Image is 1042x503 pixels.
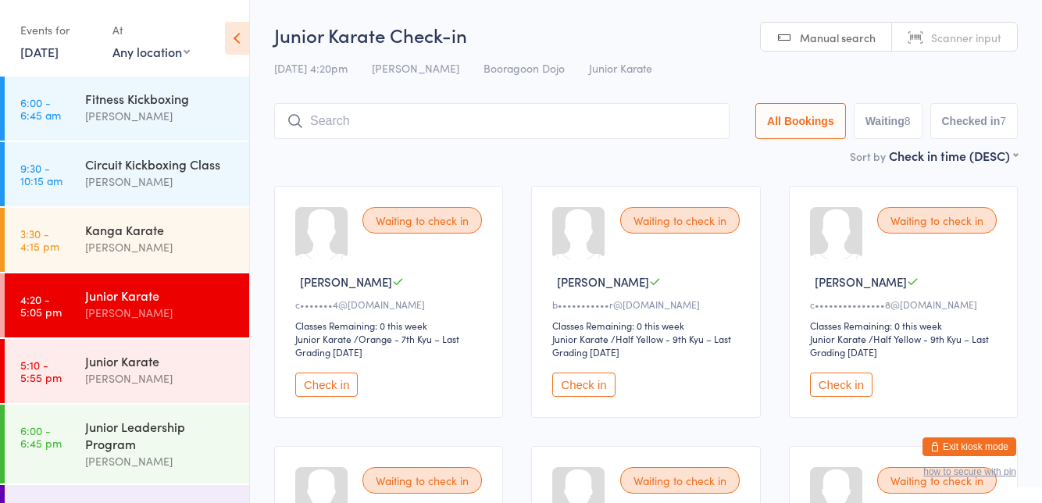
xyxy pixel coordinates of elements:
div: At [112,17,190,43]
a: 3:30 -4:15 pmKanga Karate[PERSON_NAME] [5,208,249,272]
span: [PERSON_NAME] [300,273,392,290]
div: [PERSON_NAME] [85,107,236,125]
div: Waiting to check in [620,207,740,234]
button: Check in [295,373,358,397]
div: Classes Remaining: 0 this week [295,319,487,332]
div: Junior Karate [85,287,236,304]
div: Waiting to check in [877,207,997,234]
div: Junior Karate [552,332,608,345]
time: 5:10 - 5:55 pm [20,359,62,383]
div: [PERSON_NAME] [85,238,236,256]
a: 6:00 -6:45 pmJunior Leadership Program[PERSON_NAME] [5,405,249,483]
span: Scanner input [931,30,1001,45]
button: All Bookings [755,103,846,139]
div: Fitness Kickboxing [85,90,236,107]
div: Events for [20,17,97,43]
button: Checked in7 [930,103,1019,139]
button: Waiting8 [854,103,922,139]
a: 5:10 -5:55 pmJunior Karate[PERSON_NAME] [5,339,249,403]
div: [PERSON_NAME] [85,173,236,191]
div: Junior Karate [295,332,351,345]
div: 7 [1000,115,1006,127]
div: Check in time (DESC) [889,147,1018,164]
div: Classes Remaining: 0 this week [552,319,744,332]
span: Junior Karate [589,60,652,76]
span: Booragoon Dojo [484,60,565,76]
div: c•••••••••••••••8@[DOMAIN_NAME] [810,298,1001,311]
button: Check in [552,373,615,397]
div: Waiting to check in [362,467,482,494]
div: Junior Leadership Program [85,418,236,452]
div: Waiting to check in [877,467,997,494]
div: c•••••••4@[DOMAIN_NAME] [295,298,487,311]
button: Check in [810,373,872,397]
div: [PERSON_NAME] [85,304,236,322]
label: Sort by [850,148,886,164]
time: 9:30 - 10:15 am [20,162,62,187]
h2: Junior Karate Check-in [274,22,1018,48]
span: [PERSON_NAME] [815,273,907,290]
input: Search [274,103,730,139]
div: b•••••••••••r@[DOMAIN_NAME] [552,298,744,311]
a: [DATE] [20,43,59,60]
div: Classes Remaining: 0 this week [810,319,1001,332]
div: Circuit Kickboxing Class [85,155,236,173]
time: 6:00 - 6:45 am [20,96,61,121]
div: Waiting to check in [620,467,740,494]
a: 4:20 -5:05 pmJunior Karate[PERSON_NAME] [5,273,249,337]
span: [DATE] 4:20pm [274,60,348,76]
time: 6:00 - 6:45 pm [20,424,62,449]
time: 3:30 - 4:15 pm [20,227,59,252]
time: 4:20 - 5:05 pm [20,293,62,318]
div: Any location [112,43,190,60]
a: 6:00 -6:45 amFitness Kickboxing[PERSON_NAME] [5,77,249,141]
span: / Orange - 7th Kyu – Last Grading [DATE] [295,332,459,359]
span: / Half Yellow - 9th Kyu – Last Grading [DATE] [552,332,731,359]
span: [PERSON_NAME] [557,273,649,290]
span: / Half Yellow - 9th Kyu – Last Grading [DATE] [810,332,989,359]
div: Junior Karate [85,352,236,369]
div: [PERSON_NAME] [85,452,236,470]
div: 8 [905,115,911,127]
button: Exit kiosk mode [922,437,1016,456]
div: Kanga Karate [85,221,236,238]
a: 9:30 -10:15 amCircuit Kickboxing Class[PERSON_NAME] [5,142,249,206]
div: [PERSON_NAME] [85,369,236,387]
span: [PERSON_NAME] [372,60,459,76]
span: Manual search [800,30,876,45]
div: Waiting to check in [362,207,482,234]
div: Junior Karate [810,332,866,345]
button: how to secure with pin [923,466,1016,477]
